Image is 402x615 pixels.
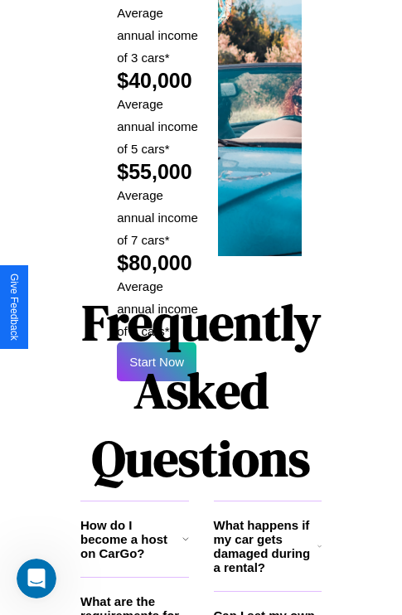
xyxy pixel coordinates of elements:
h2: $80,000 [117,251,201,275]
p: Average annual income of 9 cars* [117,275,201,342]
h2: $55,000 [117,160,201,184]
div: Give Feedback [8,274,20,341]
h2: $40,000 [117,69,201,93]
button: Start Now [117,342,196,381]
h3: What happens if my car gets damaged during a rental? [214,518,317,574]
p: Average annual income of 5 cars* [117,93,201,160]
iframe: Intercom live chat [17,559,56,598]
p: Average annual income of 3 cars* [117,2,201,69]
h1: Frequently Asked Questions [80,280,322,501]
p: Average annual income of 7 cars* [117,184,201,251]
h3: How do I become a host on CarGo? [80,518,182,560]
